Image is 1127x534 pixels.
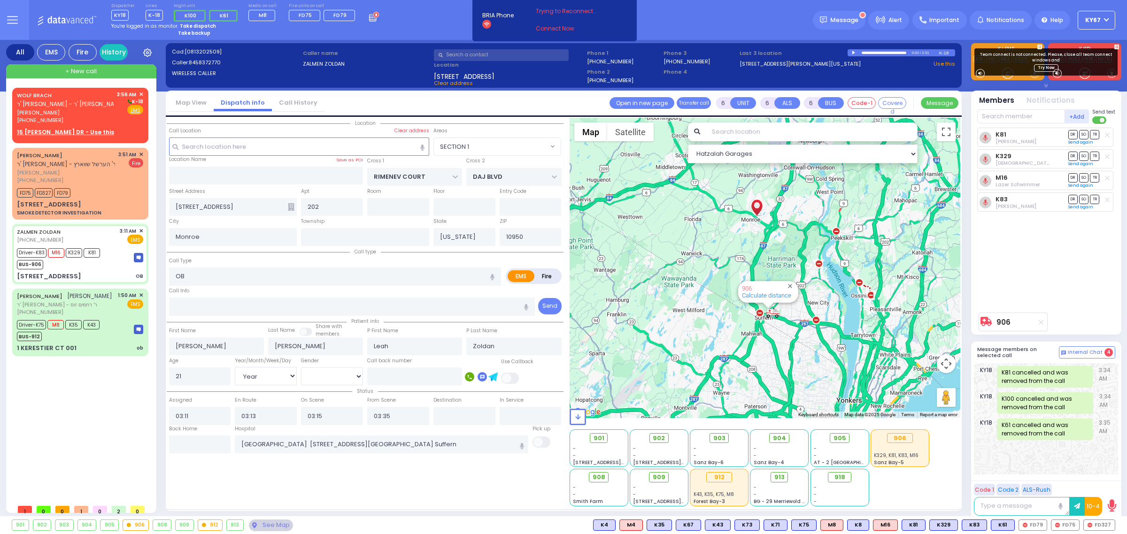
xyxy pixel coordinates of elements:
[180,23,216,30] strong: Take dispatch
[169,287,189,295] label: Call Info
[791,519,817,531] div: BLS
[996,319,1011,326] a: 906
[172,48,300,56] label: Cad:
[17,188,33,198] span: FD75
[17,272,81,281] div: [STREET_ADDRESS]
[367,188,381,195] label: Room
[508,270,535,282] label: EMS
[248,3,278,9] label: Medic on call
[979,95,1014,106] button: Members
[434,49,569,61] input: Search a contact
[146,3,163,9] label: Lines
[742,285,752,292] a: 906
[1061,351,1066,355] img: comment-alt.png
[1021,484,1052,496] button: ALS-Rush
[574,122,607,141] button: Show street map
[1079,173,1088,182] span: SO
[536,24,610,33] a: Connect Now
[169,257,192,265] label: Call Type
[316,323,342,330] small: Share with
[1068,173,1078,182] span: DR
[1085,16,1101,24] span: KY67
[301,218,324,225] label: Township
[17,100,124,108] span: ר' [PERSON_NAME] - ר' [PERSON_NAME]
[1034,64,1058,72] a: Try Now
[268,327,295,334] label: Last Name
[939,49,955,56] div: K-18
[1068,152,1078,160] span: DR
[220,12,228,19] span: K61
[84,248,100,258] span: K81
[1099,419,1113,440] span: 3:35 AM
[93,506,107,513] span: 0
[996,203,1036,210] span: Dov Guttman
[633,452,636,459] span: -
[1088,523,1092,527] img: red-radio-icon.svg
[440,142,469,152] span: SECTION 1
[35,188,53,198] span: FD327
[587,76,633,84] label: [PHONE_NUMBER]
[996,484,1020,496] button: Code 2
[633,459,722,466] span: [STREET_ADDRESS][PERSON_NAME]
[139,151,143,159] span: ✕
[1055,523,1060,527] img: red-radio-icon.svg
[834,473,845,482] span: 918
[573,484,576,491] span: -
[185,12,196,19] span: K100
[1068,195,1078,204] span: DR
[734,519,760,531] div: BLS
[786,282,795,290] button: Close
[433,137,562,155] span: SECTION 1
[501,358,533,366] label: Use Callback
[834,434,846,443] span: 905
[153,520,171,530] div: 908
[118,151,136,158] span: 3:51 AM
[573,459,662,466] span: [STREET_ADDRESS][PERSON_NAME]
[633,445,636,452] span: -
[996,131,1006,138] a: K81
[37,14,100,26] img: Logo
[17,343,77,353] div: 1 KERESTIER CT 001
[911,47,919,58] div: 0:00
[169,188,205,195] label: Street Address
[647,519,672,531] div: BLS
[749,190,765,218] div: ZALMEN ZOLDAN
[619,519,643,531] div: ALS
[774,473,785,482] span: 913
[136,273,143,280] div: OB
[740,49,847,57] label: Last 3 location
[111,3,135,9] label: Dispatcher
[100,520,118,530] div: 905
[887,433,913,443] div: 906
[316,330,340,337] span: members
[139,91,143,99] span: ✕
[705,519,731,531] div: BLS
[978,52,1114,63] p: Team connect is not connected. Please, close all team connect windows and
[235,425,255,433] label: Hospital
[174,3,241,9] label: Night unit
[18,506,32,513] span: 1
[1027,95,1075,106] button: Notifications
[996,181,1040,188] span: Lazer Schwimmer
[249,519,293,531] div: See map
[350,120,380,127] span: Location
[847,519,869,531] div: BLS
[17,152,62,159] a: [PERSON_NAME]
[713,434,726,443] span: 903
[169,425,197,433] label: Back Home
[214,98,272,107] a: Dispatch info
[17,209,101,216] div: SMOKE DETECTOR INVESTIGATION
[937,388,956,407] button: Drag Pegman onto the map to open Street View
[434,61,584,69] label: Location
[594,434,604,443] span: 901
[1092,115,1107,125] label: Turn off text
[1068,349,1103,356] span: Internal Chat
[1059,346,1115,359] button: Internal Chat 4
[17,320,46,329] span: Driver-K75
[1048,46,1121,53] label: KJFD
[677,97,711,109] button: Transfer call
[17,260,43,269] span: BUS-906
[694,445,696,452] span: -
[47,320,64,329] span: M8
[127,235,143,244] span: EMS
